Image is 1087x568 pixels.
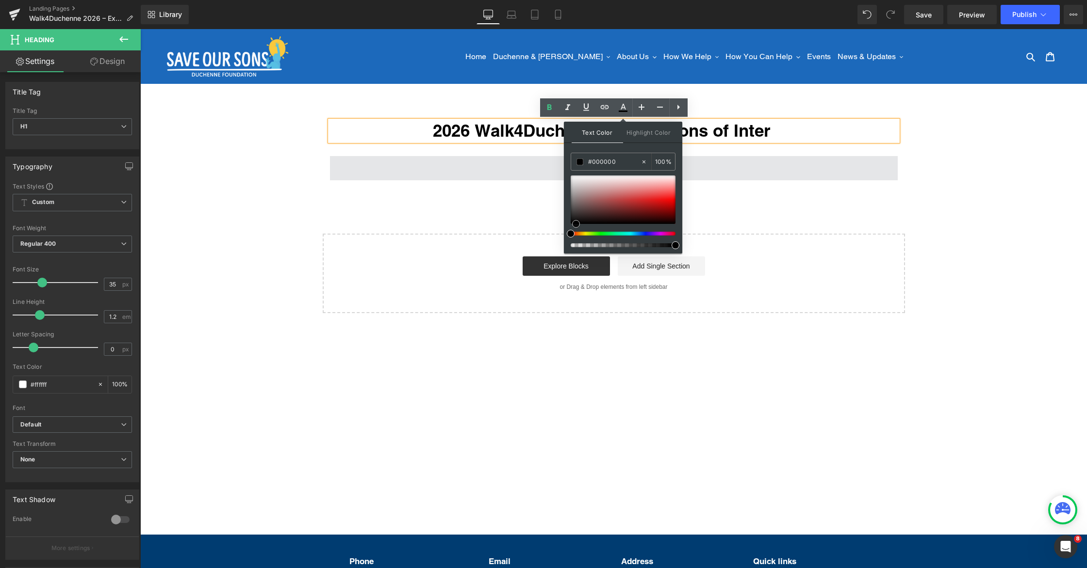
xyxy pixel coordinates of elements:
[585,23,652,32] span: How You Can Help
[474,22,519,33] button: About Us
[209,527,275,537] p: Phone
[500,5,523,24] a: Laptop
[348,527,466,537] p: Email
[190,92,758,112] h1: est
[1054,535,1077,558] iframe: Intercom live chat
[198,254,749,261] p: or Drag & Drop elements from left sidebar
[25,36,54,44] span: Heading
[6,536,139,559] button: More settings
[13,515,101,525] div: Enable
[477,5,500,24] a: Desktop
[521,22,581,33] button: How We Help
[959,10,985,20] span: Preview
[122,281,131,287] span: px
[1001,5,1060,24] button: Publish
[1064,5,1083,24] button: More
[1012,11,1037,18] span: Publish
[382,227,470,247] a: Explore Blocks
[13,266,132,273] div: Font Size
[857,5,877,24] button: Undo
[122,314,131,320] span: em
[13,225,132,232] div: Font Weight
[947,5,997,24] a: Preview
[13,157,52,171] div: Typography
[122,346,131,352] span: px
[350,22,473,33] button: Duchenne & [PERSON_NAME]
[481,527,571,537] p: Address
[20,240,56,247] b: Regular 400
[588,157,641,167] input: Color
[325,23,346,32] span: Home
[293,92,630,111] span: 2026 Walk4Duchenne Expressions of Inter
[29,5,141,13] a: Landing Pages
[27,7,148,47] img: Save Our Sons Duchenne Foundation
[916,10,932,20] span: Save
[13,331,132,338] div: Letter Spacing
[51,544,90,552] p: More settings
[695,22,766,33] button: News & Updates
[13,363,132,370] div: Text Color
[13,405,132,411] div: Font
[353,23,462,32] span: Duchenne & [PERSON_NAME]
[13,82,41,96] div: Title Tag
[478,227,565,247] a: Add Single Section
[32,198,54,206] b: Custom
[477,23,509,32] span: About Us
[881,5,900,24] button: Redo
[13,108,132,114] div: Title Tag
[583,22,662,33] button: How You Can Help
[20,421,41,429] i: Default
[613,527,656,537] p: Quick links
[572,122,623,143] span: Text Color
[13,299,132,305] div: Line Height
[523,5,546,24] a: Tablet
[667,23,691,32] span: Events
[141,5,189,24] a: New Library
[523,23,571,32] span: How We Help
[323,22,348,33] a: Home
[13,182,132,190] div: Text Styles
[13,441,132,447] div: Text Transform
[72,50,143,72] a: Design
[20,123,27,130] b: H1
[664,22,693,33] a: Events
[697,23,756,32] span: News & Updates
[623,122,675,142] span: Highlight Color
[20,456,35,463] b: None
[652,153,675,170] div: %
[159,10,182,19] span: Library
[546,5,570,24] a: Mobile
[1074,535,1082,543] span: 8
[31,379,93,390] input: Color
[29,15,122,22] span: Walk4Duchenne 2026 – Expressions of Interest
[13,490,55,504] div: Text Shadow
[108,376,132,393] div: %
